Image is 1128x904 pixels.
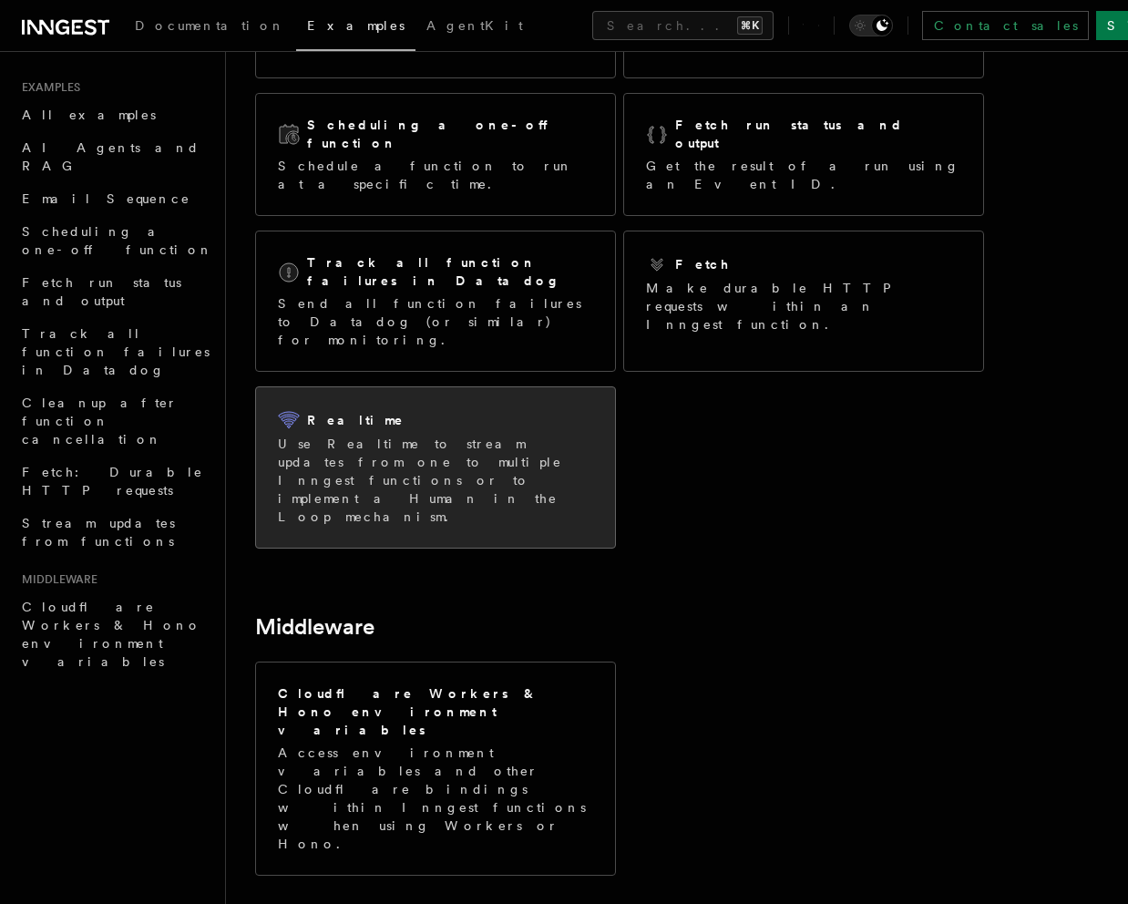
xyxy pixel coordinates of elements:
[592,11,774,40] button: Search...⌘K
[922,11,1089,40] a: Contact sales
[278,744,593,853] p: Access environment variables and other Cloudflare bindings within Inngest functions when using Wo...
[22,516,175,549] span: Stream updates from functions
[415,5,534,49] a: AgentKit
[22,465,203,498] span: Fetch: Durable HTTP requests
[15,456,214,507] a: Fetch: Durable HTTP requests
[22,191,190,206] span: Email Sequence
[426,18,523,33] span: AgentKit
[22,224,213,257] span: Scheduling a one-off function
[675,255,731,273] h2: Fetch
[22,275,181,308] span: Fetch run status and output
[124,5,296,49] a: Documentation
[255,662,616,876] a: Cloudflare Workers & Hono environment variablesAccess environment variables and other Cloudflare ...
[22,326,210,377] span: Track all function failures in Datadog
[255,231,616,372] a: Track all function failures in DatadogSend all function failures to Datadog (or similar) for moni...
[307,253,593,290] h2: Track all function failures in Datadog
[255,386,616,549] a: RealtimeUse Realtime to stream updates from one to multiple Inngest functions or to implement a H...
[135,18,285,33] span: Documentation
[22,140,200,173] span: AI Agents and RAG
[278,684,593,739] h2: Cloudflare Workers & Hono environment variables
[15,591,214,678] a: Cloudflare Workers & Hono environment variables
[737,16,763,35] kbd: ⌘K
[15,317,214,386] a: Track all function failures in Datadog
[15,386,214,456] a: Cleanup after function cancellation
[22,600,201,669] span: Cloudflare Workers & Hono environment variables
[15,266,214,317] a: Fetch run status and output
[646,157,961,193] p: Get the result of a run using an Event ID.
[675,116,961,152] h2: Fetch run status and output
[15,215,214,266] a: Scheduling a one-off function
[15,182,214,215] a: Email Sequence
[255,614,374,640] a: Middleware
[623,93,984,216] a: Fetch run status and outputGet the result of a run using an Event ID.
[849,15,893,36] button: Toggle dark mode
[278,435,593,526] p: Use Realtime to stream updates from one to multiple Inngest functions or to implement a Human in ...
[22,395,178,447] span: Cleanup after function cancellation
[15,572,97,587] span: Middleware
[296,5,415,51] a: Examples
[15,98,214,131] a: All examples
[623,231,984,372] a: FetchMake durable HTTP requests within an Inngest function.
[15,80,80,95] span: Examples
[15,507,214,558] a: Stream updates from functions
[15,131,214,182] a: AI Agents and RAG
[278,294,593,349] p: Send all function failures to Datadog (or similar) for monitoring.
[278,157,593,193] p: Schedule a function to run at a specific time.
[307,411,405,429] h2: Realtime
[22,108,156,122] span: All examples
[646,279,961,334] p: Make durable HTTP requests within an Inngest function.
[307,116,593,152] h2: Scheduling a one-off function
[255,93,616,216] a: Scheduling a one-off functionSchedule a function to run at a specific time.
[307,18,405,33] span: Examples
